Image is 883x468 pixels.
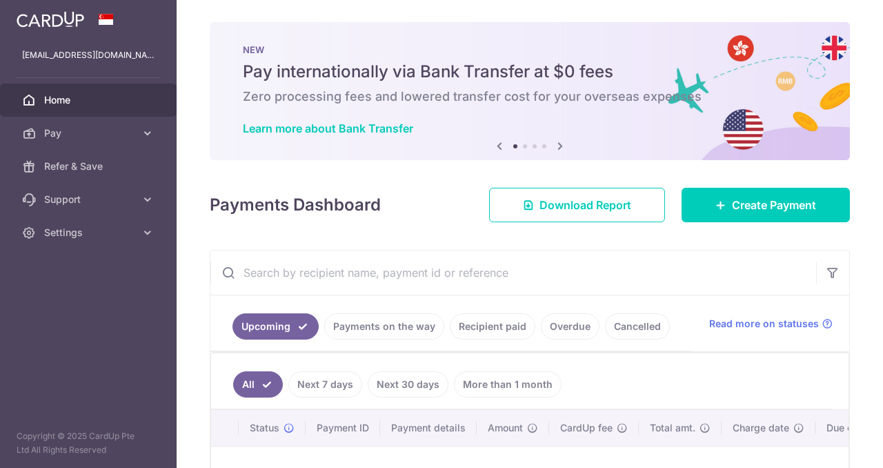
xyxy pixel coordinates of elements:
a: Recipient paid [450,313,535,340]
span: Settings [44,226,135,240]
h4: Payments Dashboard [210,193,381,217]
p: NEW [243,44,817,55]
span: Charge date [733,421,789,435]
a: Overdue [541,313,599,340]
span: Status [250,421,279,435]
a: Next 7 days [288,371,362,398]
a: Upcoming [232,313,319,340]
a: Read more on statuses [709,317,833,331]
a: Payments on the way [324,313,444,340]
a: Cancelled [605,313,670,340]
a: Learn more about Bank Transfer [243,121,413,135]
span: CardUp fee [560,421,613,435]
a: Download Report [489,188,665,222]
p: [EMAIL_ADDRESS][DOMAIN_NAME] [22,48,155,62]
input: Search by recipient name, payment id or reference [210,251,816,295]
h5: Pay internationally via Bank Transfer at $0 fees [243,61,817,83]
th: Payment ID [306,410,380,446]
span: Refer & Save [44,159,135,173]
span: Pay [44,126,135,140]
a: Next 30 days [368,371,448,398]
h6: Zero processing fees and lowered transfer cost for your overseas expenses [243,88,817,105]
th: Payment details [380,410,477,446]
img: Bank transfer banner [210,22,850,160]
span: Create Payment [732,197,816,213]
a: Create Payment [682,188,850,222]
span: Home [44,93,135,107]
span: Read more on statuses [709,317,819,331]
span: Total amt. [650,421,695,435]
span: Support [44,193,135,206]
img: CardUp [17,11,84,28]
span: Amount [488,421,523,435]
a: More than 1 month [454,371,562,398]
span: Due date [826,421,868,435]
span: Download Report [539,197,631,213]
a: All [233,371,283,398]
